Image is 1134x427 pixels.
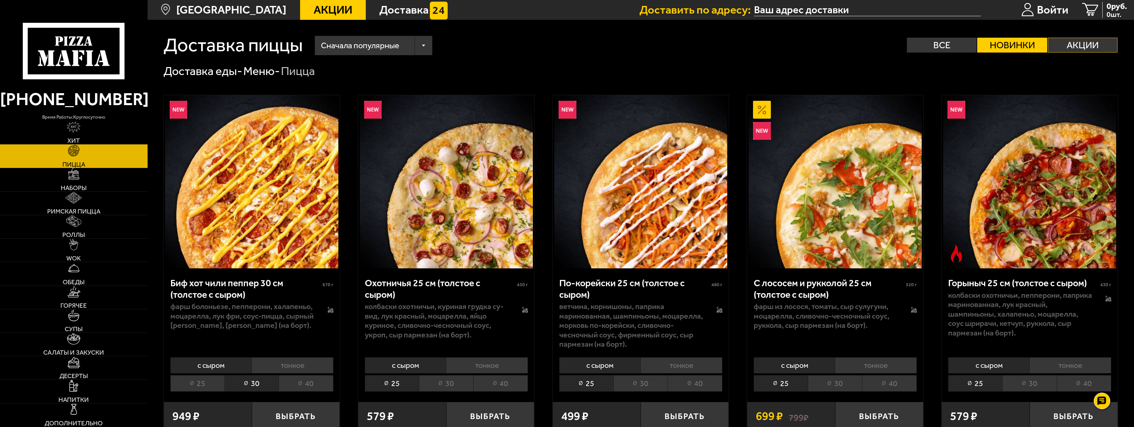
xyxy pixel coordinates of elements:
img: Новинка [947,101,965,119]
div: По-корейски 25 см (толстое с сыром) [559,277,710,300]
img: С лососем и рукколой 25 см (толстое с сыром) [749,95,922,268]
li: с сыром [170,357,252,373]
s: 799 ₽ [789,410,808,422]
p: фарш из лосося, томаты, сыр сулугуни, моцарелла, сливочно-чесночный соус, руккола, сыр пармезан (... [754,302,899,330]
label: Акции [1048,38,1117,53]
span: 0 руб. [1107,2,1127,10]
div: Охотничья 25 см (толстое с сыром) [365,277,515,300]
li: с сыром [559,357,641,373]
span: Доставка [379,4,429,16]
a: Меню- [243,64,280,78]
span: Салаты и закуски [43,349,104,356]
img: Охотничья 25 см (толстое с сыром) [360,95,533,268]
input: Ваш адрес доставки [754,4,981,16]
label: Все [907,38,977,53]
span: 520 г [906,282,917,288]
label: Новинки [977,38,1047,53]
span: 579 ₽ [950,410,977,422]
li: тонкое [1029,357,1111,373]
li: тонкое [252,357,333,373]
span: Дополнительно [45,420,103,426]
span: 499 ₽ [561,410,588,422]
h1: Доставка пиццы [163,36,303,55]
span: Десерты [59,373,88,379]
img: Горыныч 25 см (толстое с сыром) [943,95,1116,268]
span: Напитки [58,397,89,403]
img: Острое блюдо [947,245,965,263]
p: ветчина, корнишоны, паприка маринованная, шампиньоны, моцарелла, морковь по-корейски, сливочно-че... [559,302,704,349]
li: с сыром [754,357,835,373]
img: По-корейски 25 см (толстое с сыром) [554,95,727,268]
span: 670 г [323,282,333,288]
li: тонкое [446,357,528,373]
span: 579 ₽ [367,410,394,422]
li: 25 [365,375,419,391]
span: Обеды [63,279,85,285]
img: Биф хот чили пеппер 30 см (толстое с сыром) [165,95,338,268]
li: 30 [419,375,473,391]
li: 40 [279,375,333,391]
span: Войти [1037,4,1068,16]
a: АкционныйНовинкаС лососем и рукколой 25 см (толстое с сыром) [747,95,923,268]
a: НовинкаПо-корейски 25 см (толстое с сыром) [553,95,729,268]
span: Сначала популярные [321,34,399,57]
span: WOK [66,255,81,261]
div: С лососем и рукколой 25 см (толстое с сыром) [754,277,904,300]
li: 40 [668,375,722,391]
li: тонкое [640,357,722,373]
a: НовинкаОстрое блюдоГорыныч 25 см (толстое с сыром) [942,95,1117,268]
span: Пицца [62,161,85,168]
img: 15daf4d41897b9f0e9f617042186c801.svg [430,2,448,19]
span: 480 г [711,282,722,288]
img: Новинка [170,101,188,119]
li: 25 [754,375,808,391]
li: с сыром [948,357,1030,373]
li: с сыром [365,357,446,373]
a: НовинкаОхотничья 25 см (толстое с сыром) [358,95,534,268]
li: 40 [1057,375,1111,391]
li: 25 [948,375,1002,391]
img: Новинка [753,122,771,140]
li: 25 [559,375,613,391]
a: Доставка еды- [163,64,242,78]
span: Наборы [61,185,86,191]
p: колбаски охотничьи, куриная грудка су-вид, лук красный, моцарелла, яйцо куриное, сливочно-чесночн... [365,302,510,340]
li: 30 [613,375,668,391]
img: Новинка [364,101,382,119]
span: Римская пицца [47,208,100,214]
div: Биф хот чили пеппер 30 см (толстое с сыром) [170,277,321,300]
li: 25 [170,375,224,391]
span: 699 ₽ [756,410,783,422]
span: 0 шт. [1107,11,1127,18]
span: Роллы [62,232,85,238]
img: Акционный [753,101,771,119]
li: тонкое [835,357,917,373]
li: 30 [1002,375,1056,391]
span: Хит [67,137,80,144]
span: Акции [314,4,352,16]
span: Супы [65,326,83,332]
span: [GEOGRAPHIC_DATA] [176,4,286,16]
span: 430 г [517,282,528,288]
div: Пицца [281,63,315,79]
li: 40 [862,375,916,391]
span: Горячее [60,302,87,309]
img: Новинка [559,101,576,119]
span: Доставить по адресу: [639,4,754,16]
li: 30 [808,375,862,391]
div: Горыныч 25 см (толстое с сыром) [948,277,1099,289]
p: фарш болоньезе, пепперони, халапеньо, моцарелла, лук фри, соус-пицца, сырный [PERSON_NAME], [PERS... [170,302,316,330]
a: НовинкаБиф хот чили пеппер 30 см (толстое с сыром) [164,95,340,268]
li: 30 [224,375,279,391]
li: 40 [473,375,528,391]
span: 430 г [1100,282,1111,288]
span: 949 ₽ [172,410,199,422]
p: колбаски Охотничьи, пепперони, паприка маринованная, лук красный, шампиньоны, халапеньо, моцарелл... [948,291,1093,338]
